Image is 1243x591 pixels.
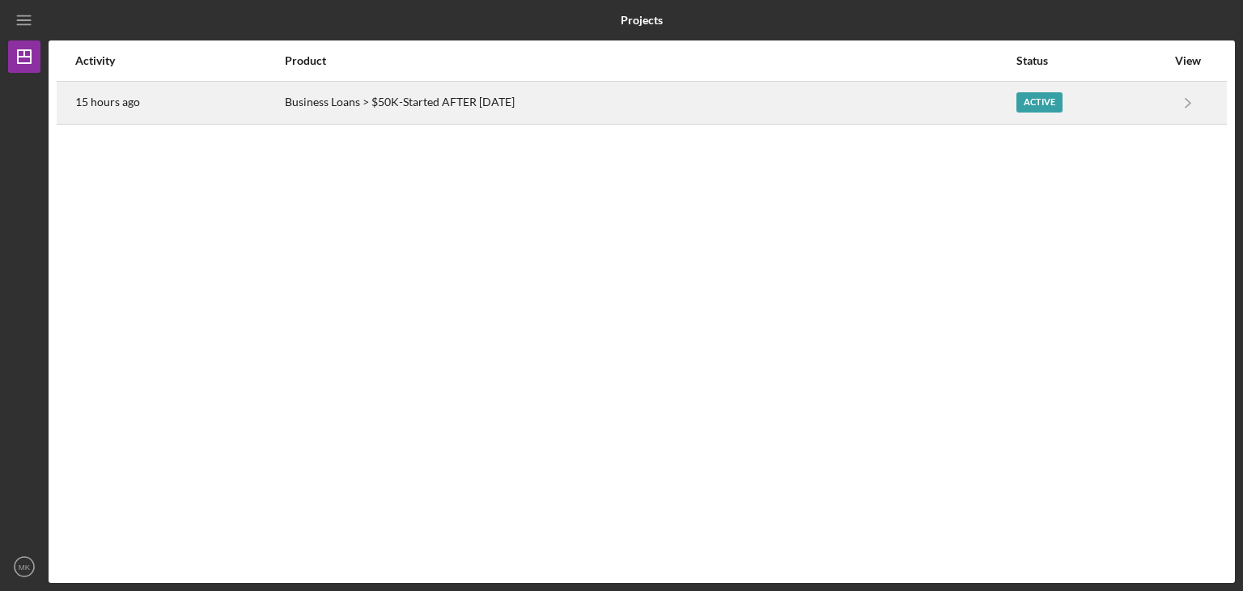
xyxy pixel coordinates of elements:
b: Projects [621,14,663,27]
button: MK [8,551,40,583]
div: Business Loans > $50K-Started AFTER [DATE] [285,83,1015,123]
time: 2025-09-25 00:49 [75,96,140,108]
div: Status [1016,54,1166,67]
div: Activity [75,54,283,67]
div: View [1168,54,1208,67]
text: MK [19,563,31,572]
div: Active [1016,92,1063,113]
div: Product [285,54,1015,67]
